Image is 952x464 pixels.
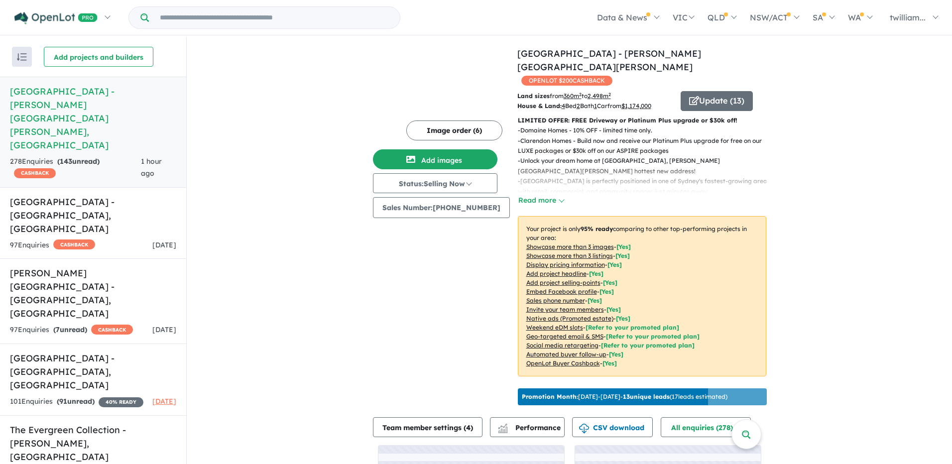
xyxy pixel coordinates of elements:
div: 101 Enquir ies [10,396,143,408]
span: 1 hour ago [141,157,162,178]
button: Update (13) [681,91,753,111]
u: Embed Facebook profile [526,288,597,295]
strong: ( unread) [57,157,100,166]
u: Add project selling-points [526,279,600,286]
u: Add project headline [526,270,587,277]
div: 97 Enquir ies [10,239,95,251]
span: [Yes] [616,315,630,322]
h5: [GEOGRAPHIC_DATA] - [PERSON_NAME][GEOGRAPHIC_DATA][PERSON_NAME] , [GEOGRAPHIC_DATA] [10,85,176,152]
span: 40 % READY [99,397,143,407]
u: 2,498 m [588,92,611,100]
p: LIMITED OFFER: FREE Driveway or Platinum Plus upgrade or $30k off! [518,116,766,125]
u: Geo-targeted email & SMS [526,333,603,340]
button: All enquiries (278) [661,417,751,437]
span: CASHBACK [53,239,95,249]
p: - Unlock your dream home at [GEOGRAPHIC_DATA], [PERSON_NAME][GEOGRAPHIC_DATA][PERSON_NAME] hottes... [518,156,774,176]
u: Sales phone number [526,297,585,304]
span: [DATE] [152,397,176,406]
span: [Refer to your promoted plan] [606,333,700,340]
span: 7 [56,325,60,334]
span: [Refer to your promoted plan] [586,324,679,331]
img: line-chart.svg [498,424,507,429]
button: Team member settings (4) [373,417,482,437]
b: 95 % ready [581,225,613,232]
button: Add images [373,149,497,169]
p: [DATE] - [DATE] - ( 17 leads estimated) [522,392,727,401]
h5: [GEOGRAPHIC_DATA] - [GEOGRAPHIC_DATA] , [GEOGRAPHIC_DATA] [10,195,176,235]
p: - [GEOGRAPHIC_DATA] is perfectly positioned in one of Sydney's fastest-growing areas, with retail... [518,176,774,197]
p: - Clarendon Homes - Build now and receive our Platinum Plus upgrade for free on our LUXE packages... [518,136,774,156]
b: Promotion Month: [522,393,578,400]
u: Weekend eDM slots [526,324,583,331]
button: CSV download [572,417,653,437]
button: Status:Selling Now [373,173,497,193]
span: [ Yes ] [606,306,621,313]
span: [Yes] [602,359,617,367]
span: CASHBACK [91,325,133,335]
u: 4 [562,102,565,110]
u: 2 [577,102,580,110]
u: Automated buyer follow-up [526,350,606,358]
u: Invite your team members [526,306,604,313]
span: CASHBACK [14,168,56,178]
img: bar-chart.svg [498,427,508,433]
h5: [PERSON_NAME][GEOGRAPHIC_DATA] - [GEOGRAPHIC_DATA] , [GEOGRAPHIC_DATA] [10,266,176,320]
span: to [582,92,611,100]
span: [ Yes ] [599,288,614,295]
u: 360 m [564,92,582,100]
u: 1 [594,102,597,110]
a: [GEOGRAPHIC_DATA] - [PERSON_NAME][GEOGRAPHIC_DATA][PERSON_NAME] [517,48,701,73]
button: Read more [518,195,565,206]
span: [ Yes ] [589,270,603,277]
span: OPENLOT $ 200 CASHBACK [521,76,612,86]
span: [DATE] [152,240,176,249]
sup: 2 [579,92,582,97]
u: Showcase more than 3 images [526,243,614,250]
div: 278 Enquir ies [10,156,141,180]
sup: 2 [608,92,611,97]
p: - Domaine Homes - 10% OFF - limited time only. [518,125,774,135]
span: [ Yes ] [615,252,630,259]
strong: ( unread) [53,325,87,334]
span: twilliam... [890,12,926,22]
span: 91 [59,397,67,406]
p: from [517,91,673,101]
b: House & Land: [517,102,562,110]
span: 4 [466,423,471,432]
span: [Yes] [609,350,623,358]
button: Add projects and builders [44,47,153,67]
div: 97 Enquir ies [10,324,133,336]
input: Try estate name, suburb, builder or developer [151,7,398,28]
img: download icon [579,424,589,434]
span: [DATE] [152,325,176,334]
img: sort.svg [17,53,27,61]
p: Bed Bath Car from [517,101,673,111]
h5: The Evergreen Collection - [PERSON_NAME] , [GEOGRAPHIC_DATA] [10,423,176,464]
strong: ( unread) [57,397,95,406]
img: Openlot PRO Logo White [14,12,98,24]
button: Image order (6) [406,120,502,140]
u: Showcase more than 3 listings [526,252,613,259]
span: [ Yes ] [603,279,617,286]
span: [ Yes ] [616,243,631,250]
span: [ Yes ] [588,297,602,304]
b: 13 unique leads [623,393,670,400]
span: 143 [60,157,72,166]
span: [Refer to your promoted plan] [601,342,695,349]
button: Performance [490,417,565,437]
h5: [GEOGRAPHIC_DATA] - [GEOGRAPHIC_DATA] , [GEOGRAPHIC_DATA] [10,351,176,392]
span: Performance [499,423,561,432]
u: $ 1,174,000 [621,102,651,110]
b: Land sizes [517,92,550,100]
p: Your project is only comparing to other top-performing projects in your area: - - - - - - - - - -... [518,216,766,376]
u: Social media retargeting [526,342,598,349]
span: [ Yes ] [607,261,622,268]
u: Native ads (Promoted estate) [526,315,613,322]
u: Display pricing information [526,261,605,268]
u: OpenLot Buyer Cashback [526,359,600,367]
button: Sales Number:[PHONE_NUMBER] [373,197,510,218]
